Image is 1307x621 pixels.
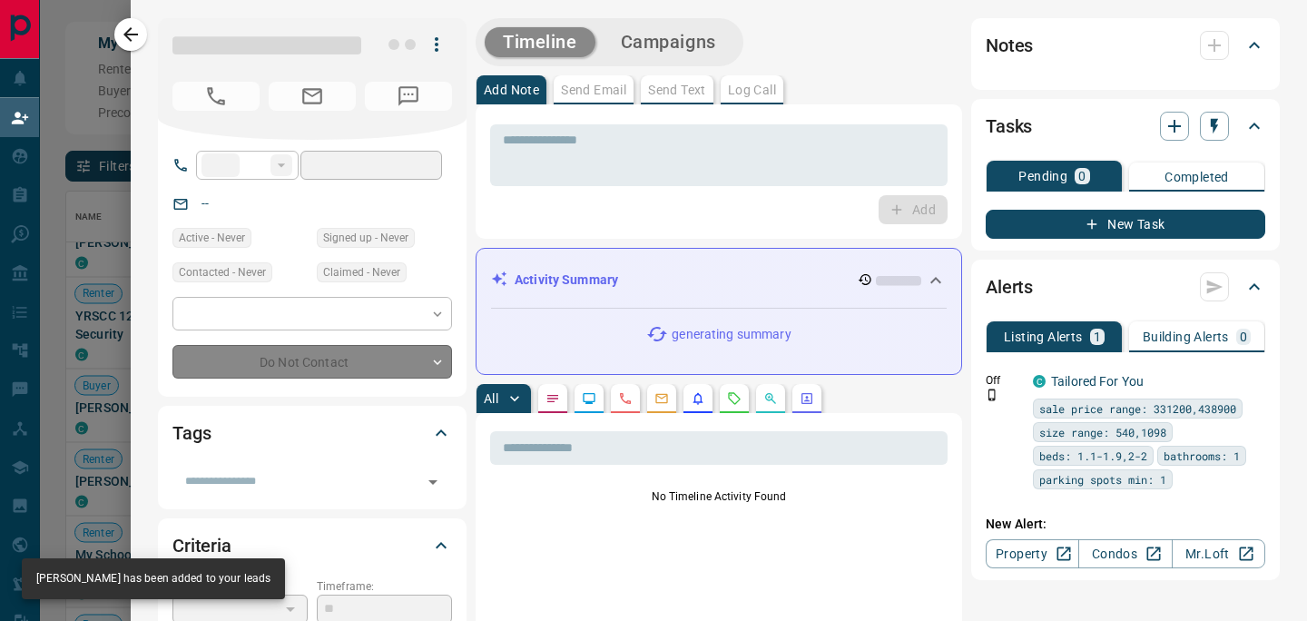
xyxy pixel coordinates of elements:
svg: Emails [654,391,669,406]
svg: Agent Actions [800,391,814,406]
p: generating summary [672,325,791,344]
span: No Number [172,82,260,111]
p: Building Alerts [1143,330,1229,343]
p: New Alert: [986,515,1265,534]
span: parking spots min: 1 [1039,470,1166,488]
button: Campaigns [603,27,734,57]
svg: Listing Alerts [691,391,705,406]
p: Pending [1018,170,1067,182]
p: Timeframe: [317,578,452,595]
span: Contacted - Never [179,263,266,281]
p: 0 [1078,170,1086,182]
svg: Push Notification Only [986,389,998,401]
span: Active - Never [179,229,245,247]
span: No Number [365,82,452,111]
p: 0 [1240,330,1247,343]
button: Open [420,469,446,495]
svg: Calls [618,391,633,406]
h2: Criteria [172,531,231,560]
div: Tags [172,411,452,455]
div: Tasks [986,104,1265,148]
p: Add Note [484,84,539,96]
p: No Timeline Activity Found [490,488,948,505]
span: size range: 540,1098 [1039,423,1166,441]
span: Signed up - Never [323,229,408,247]
span: Claimed - Never [323,263,400,281]
div: [PERSON_NAME] has been added to your leads [36,564,270,594]
p: 1 [1094,330,1101,343]
div: condos.ca [1033,375,1046,388]
span: sale price range: 331200,438900 [1039,399,1236,418]
div: Activity Summary [491,263,947,297]
svg: Opportunities [763,391,778,406]
a: Tailored For You [1051,374,1144,389]
h2: Alerts [986,272,1033,301]
svg: Lead Browsing Activity [582,391,596,406]
p: Activity Summary [515,271,618,290]
svg: Requests [727,391,742,406]
div: Criteria [172,524,452,567]
p: Listing Alerts [1004,330,1083,343]
a: Property [986,539,1079,568]
h2: Tasks [986,112,1032,141]
a: Condos [1078,539,1172,568]
p: Off [986,372,1022,389]
h2: Tags [172,419,211,448]
button: Timeline [485,27,595,57]
a: -- [201,196,209,211]
div: Do Not Contact [172,345,452,379]
h2: Notes [986,31,1033,60]
p: Completed [1165,171,1229,183]
span: beds: 1.1-1.9,2-2 [1039,447,1147,465]
div: Notes [986,24,1265,67]
div: Alerts [986,265,1265,309]
span: No Email [269,82,356,111]
button: New Task [986,210,1265,239]
p: All [484,392,498,405]
svg: Notes [545,391,560,406]
span: bathrooms: 1 [1164,447,1240,465]
a: Mr.Loft [1172,539,1265,568]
